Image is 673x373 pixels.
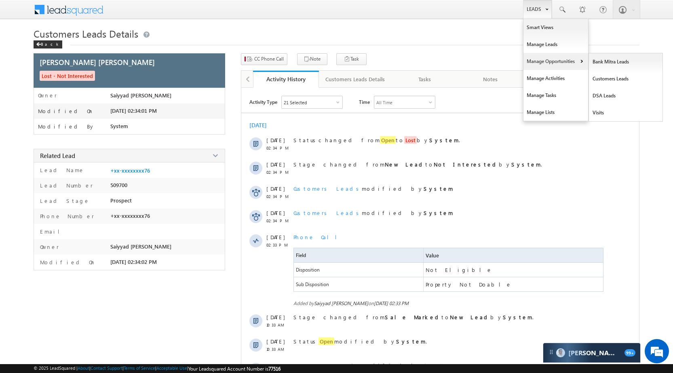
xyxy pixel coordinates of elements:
[293,209,453,216] span: modified by
[294,277,423,291] span: Sub Disposition
[293,362,453,369] span: modified by
[38,108,94,114] label: Modified On
[38,166,84,173] label: Lead Name
[589,70,663,87] a: Customers Leads
[188,366,281,372] span: Your Leadsquared Account Number is
[293,137,319,143] span: Status
[450,314,490,320] strong: New Lead
[268,366,281,372] span: 77516
[404,136,417,144] span: Lost
[296,281,329,287] span: Sub Disposition
[548,349,555,355] img: carter-drag
[392,71,458,88] a: Tasks
[266,161,285,168] span: [DATE]
[38,259,96,266] label: Modified On
[426,266,492,273] span: Not Eligible
[293,185,362,192] span: Customers Leads
[293,362,362,369] span: Customers Leads
[110,213,150,219] span: +xx-xxxxxxxx76
[325,74,385,84] div: Customers Leads Details
[424,209,453,216] strong: System
[38,92,57,99] label: Owner
[589,87,663,104] a: DSA Leads
[110,259,157,265] span: [DATE] 02:34:02 PM
[78,365,89,371] a: About
[266,194,291,199] span: 02:34 PM
[293,161,542,168] span: Stage changed from to by .
[124,365,155,371] a: Terms of Service
[266,209,285,216] span: [DATE]
[503,314,532,320] strong: System
[266,362,285,369] span: [DATE]
[380,136,396,144] span: Open
[266,218,291,223] span: 02:34 PM
[34,40,62,48] div: Back
[38,197,90,204] label: Lead Stage
[336,53,367,65] button: Task
[624,349,635,356] span: 99+
[511,161,541,168] strong: System
[259,75,313,83] div: Activity History
[523,36,588,53] a: Manage Leads
[464,74,517,84] div: Notes
[426,252,439,259] span: Value
[297,53,327,65] button: Note
[110,92,171,99] span: Saiyyad [PERSON_NAME]
[266,322,291,327] span: 10:33 AM
[266,338,285,345] span: [DATE]
[296,267,320,273] span: Disposition
[319,71,392,88] a: Customers Leads Details
[40,71,95,81] span: Lost - Not Interested
[110,249,147,260] em: Start Chat
[266,137,285,143] span: [DATE]
[523,19,588,36] a: Smart Views
[293,300,605,306] span: Added by on
[156,365,187,371] a: Acceptable Use
[34,27,138,40] span: Customers Leads Details
[14,42,34,53] img: d_60004797649_company_0_60004797649
[293,209,362,216] span: Customers Leads
[38,123,95,130] label: Modified By
[293,314,534,320] span: Stage changed from to by .
[266,145,291,150] span: 02:34 PM
[266,185,285,192] span: [DATE]
[293,337,427,345] span: Status modified by .
[254,55,284,63] span: CC Phone Call
[110,107,157,114] span: [DATE] 02:34:01 PM
[424,185,453,192] strong: System
[110,123,128,129] span: System
[589,104,663,121] a: Visits
[91,365,122,371] a: Contact Support
[374,300,409,306] span: [DATE] 02:33 PM
[396,338,426,345] strong: System
[249,121,276,129] div: [DATE]
[266,347,291,352] span: 10:33 AM
[296,252,306,258] span: Field
[523,53,588,70] a: Manage Opportunities
[424,362,453,369] strong: System
[38,182,93,189] label: Lead Number
[241,53,287,65] button: CC Phone Call
[293,185,453,192] span: modified by
[385,314,441,320] strong: Sale Marked
[38,243,59,250] label: Owner
[429,137,459,143] strong: System
[284,100,307,105] div: 21 Selected
[253,71,319,88] a: Activity History
[589,53,663,70] a: Bank Mitra Leads
[249,96,277,108] span: Activity Type
[523,104,588,121] a: Manage Lists
[110,182,127,188] span: 509700
[38,228,66,235] label: Email
[458,71,524,88] a: Notes
[40,152,75,160] span: Related Lead
[266,234,285,240] span: [DATE]
[110,167,150,174] a: +xx-xxxxxxxx76
[314,300,368,306] span: Saiyyad [PERSON_NAME]
[426,281,512,288] span: Property Not Doable
[293,136,460,144] span: changed from to by .
[319,337,334,345] span: Open
[359,96,370,108] span: Time
[42,42,136,53] div: Chat with us now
